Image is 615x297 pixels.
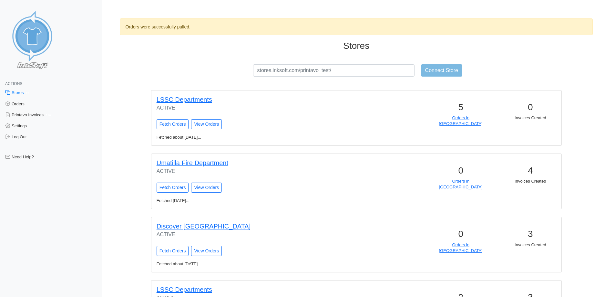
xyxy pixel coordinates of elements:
[5,81,22,86] span: Actions
[153,261,362,267] p: Fetched about [DATE]...
[157,105,347,111] h6: ACTIVE
[499,115,561,121] p: Invoices Created
[430,102,492,113] h3: 5
[439,179,483,189] a: Orders in [GEOGRAPHIC_DATA]
[120,40,593,51] h3: Stores
[157,96,212,103] a: LSSC Departments
[191,246,222,256] a: View Orders
[430,165,492,176] h3: 0
[439,242,483,253] a: Orders in [GEOGRAPHIC_DATA]
[157,159,228,166] a: Umatilla Fire Department
[253,64,415,77] input: stores.inksoft.com/printavo_test/
[157,246,189,256] input: Fetch Orders
[157,286,212,293] a: LSSC Departments
[157,183,189,193] input: Fetch Orders
[499,165,561,176] h3: 4
[157,223,251,230] a: Discover [GEOGRAPHIC_DATA]
[430,228,492,239] h3: 0
[439,115,483,126] a: Orders in [GEOGRAPHIC_DATA]
[499,228,561,239] h3: 3
[157,168,347,174] h6: ACTIVE
[499,242,561,248] p: Invoices Created
[24,90,32,96] span: 12
[191,119,222,129] a: View Orders
[153,198,362,204] p: Fetched [DATE]...
[157,119,189,129] input: Fetch Orders
[499,102,561,113] h3: 0
[499,178,561,184] p: Invoices Created
[153,134,362,140] p: Fetched about [DATE]...
[44,112,53,118] span: 310
[421,64,462,77] input: Connect Store
[120,18,593,35] div: Orders were successfully pulled.
[191,183,222,193] a: View Orders
[157,231,347,238] h6: ACTIVE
